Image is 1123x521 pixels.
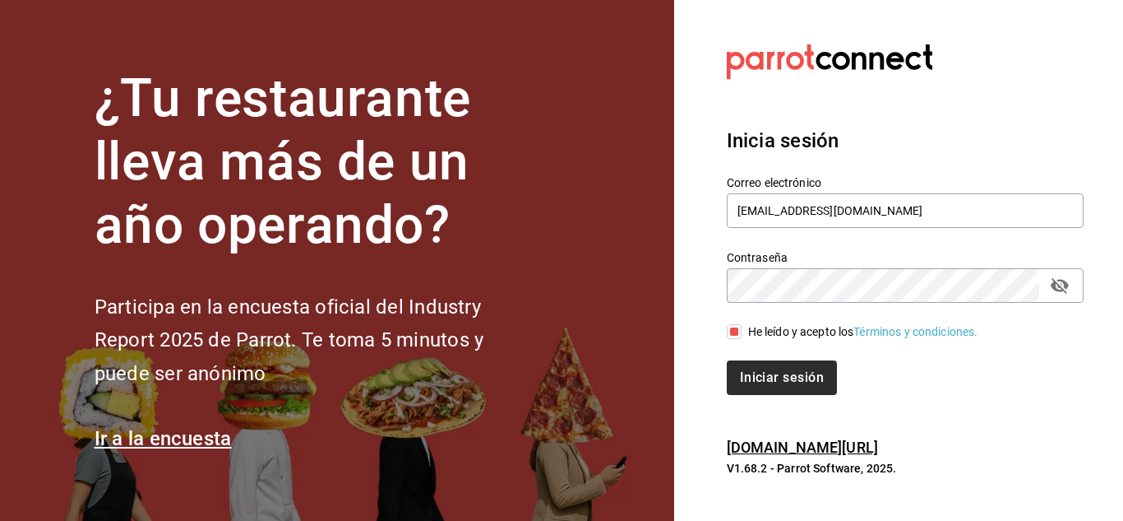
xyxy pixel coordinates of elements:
h1: ¿Tu restaurante lleva más de un año operando? [95,67,538,257]
button: Iniciar sesión [727,361,837,395]
label: Contraseña [727,252,1084,263]
h2: Participa en la encuesta oficial del Industry Report 2025 de Parrot. Te toma 5 minutos y puede se... [95,291,538,391]
h3: Inicia sesión [727,126,1084,156]
p: V1.68.2 - Parrot Software, 2025. [727,460,1084,477]
a: Ir a la encuesta [95,427,232,450]
button: passwordField [1046,272,1074,300]
label: Correo electrónico [727,177,1084,188]
div: He leído y acepto los [748,323,978,341]
a: [DOMAIN_NAME][URL] [727,439,878,456]
input: Ingresa tu correo electrónico [727,193,1084,228]
a: Términos y condiciones. [853,325,977,338]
